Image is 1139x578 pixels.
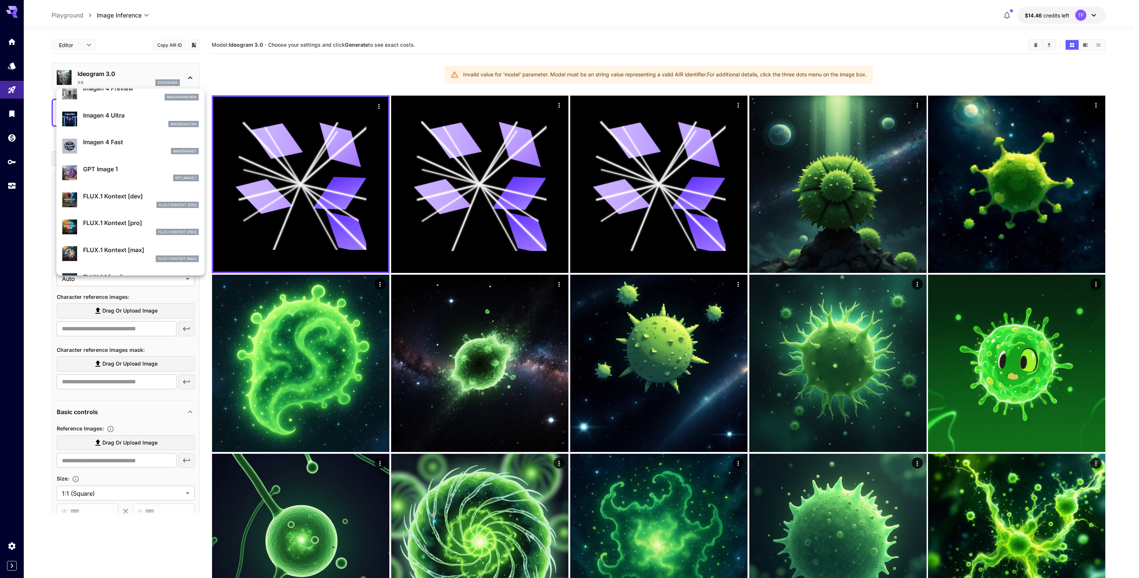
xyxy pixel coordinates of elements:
div: FLUX.1 Kontext [dev]FLUX.1 Kontext [dev] [62,189,199,211]
div: FLUX.1 Kontext [max]FLUX.1 Kontext [max] [62,242,199,265]
p: FLUX.1 Kontext [dev] [83,192,199,201]
p: FLUX.1 Kontext [dev] [159,202,197,208]
p: imagen4ultra [171,122,197,127]
div: FLUX.1 Kontext [pro]FLUX.1 Kontext [pro] [62,215,199,238]
p: imagen4preview [167,95,197,100]
div: Imagen 4 Previewimagen4preview [62,81,199,103]
p: FLUX.1.1 [pro] [83,273,199,281]
div: Imagen 4 Ultraimagen4ultra [62,108,199,131]
div: FLUX.1.1 [pro] [62,270,199,292]
p: FLUX.1 Kontext [pro] [158,229,197,235]
p: FLUX.1 Kontext [pro] [83,218,199,227]
p: Imagen 4 Ultra [83,111,199,120]
p: GPT Image 1 [83,165,199,174]
p: FLUX.1 Kontext [max] [83,245,199,254]
div: GPT Image 1gpt_image_1 [62,162,199,184]
p: Imagen 4 Fast [83,138,199,146]
p: imagen4fast [173,149,197,154]
p: FLUX.1 Kontext [max] [158,256,197,261]
div: Imagen 4 Fastimagen4fast [62,135,199,157]
p: gpt_image_1 [175,175,197,181]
